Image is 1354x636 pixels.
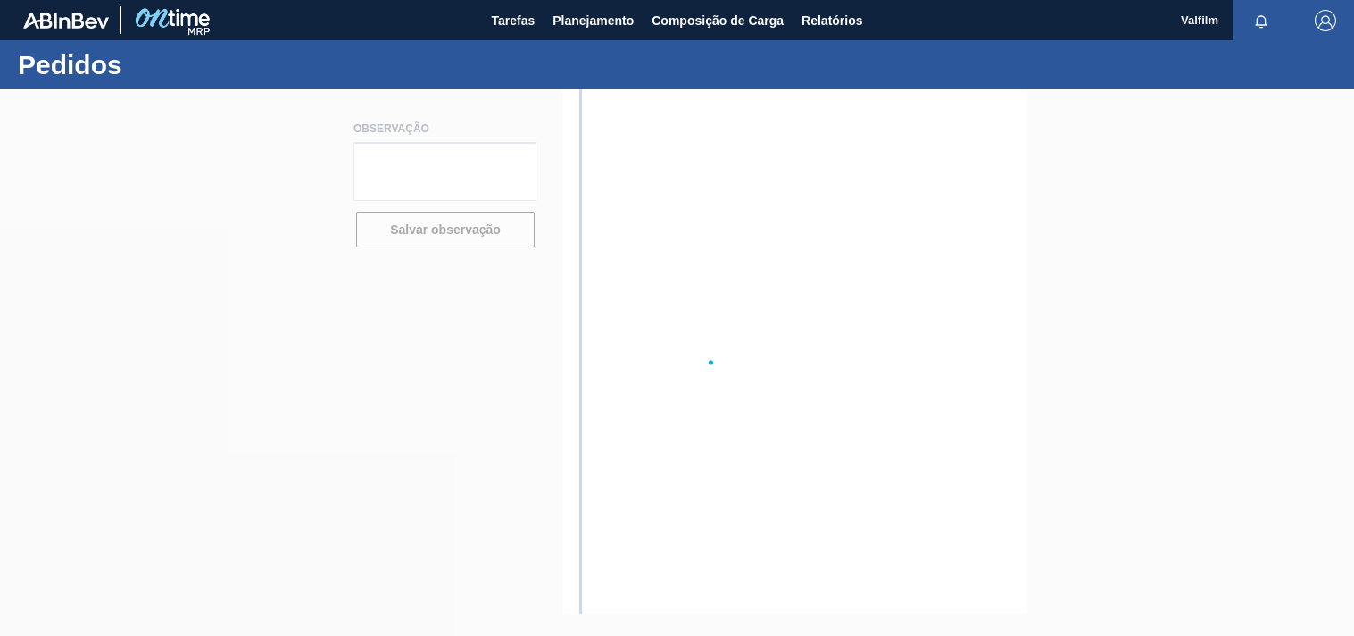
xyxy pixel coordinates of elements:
[23,13,109,29] img: TNhmsLtSVTkK8tSr43FrP2fwEKptu5GPRR3wAAAABJRU5ErkJggg==
[652,10,784,31] span: Composição de Carga
[1315,10,1336,31] img: Logout
[1233,8,1290,33] button: Notificações
[802,10,862,31] span: Relatórios
[552,10,634,31] span: Planejamento
[18,54,335,75] h1: Pedidos
[491,10,535,31] span: Tarefas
